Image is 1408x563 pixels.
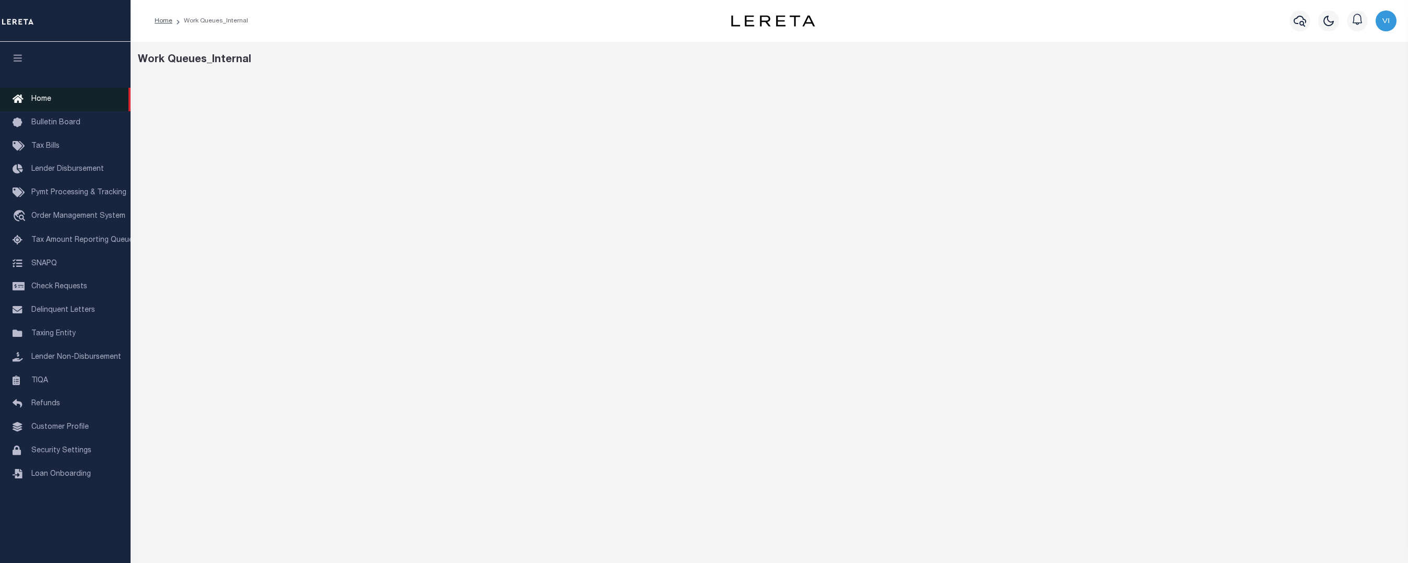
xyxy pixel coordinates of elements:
span: TIQA [31,377,48,384]
span: Lender Disbursement [31,166,104,173]
span: Home [31,96,51,103]
span: Refunds [31,400,60,407]
span: Tax Bills [31,143,60,150]
span: Customer Profile [31,424,89,431]
img: svg+xml;base64,PHN2ZyB4bWxucz0iaHR0cDovL3d3dy53My5vcmcvMjAwMC9zdmciIHBvaW50ZXItZXZlbnRzPSJub25lIi... [1376,10,1397,31]
i: travel_explore [13,210,29,224]
span: Loan Onboarding [31,471,91,478]
span: Delinquent Letters [31,307,95,314]
a: Home [155,18,172,24]
div: Work Queues_Internal [138,52,1401,68]
li: Work Queues_Internal [172,16,248,26]
span: Lender Non-Disbursement [31,354,121,361]
span: Security Settings [31,447,91,454]
span: Check Requests [31,283,87,290]
span: Tax Amount Reporting Queue [31,237,133,244]
span: Order Management System [31,213,125,220]
span: Pymt Processing & Tracking [31,189,126,196]
span: SNAPQ [31,260,57,267]
span: Bulletin Board [31,119,80,126]
span: Taxing Entity [31,330,76,337]
img: logo-dark.svg [731,15,815,27]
